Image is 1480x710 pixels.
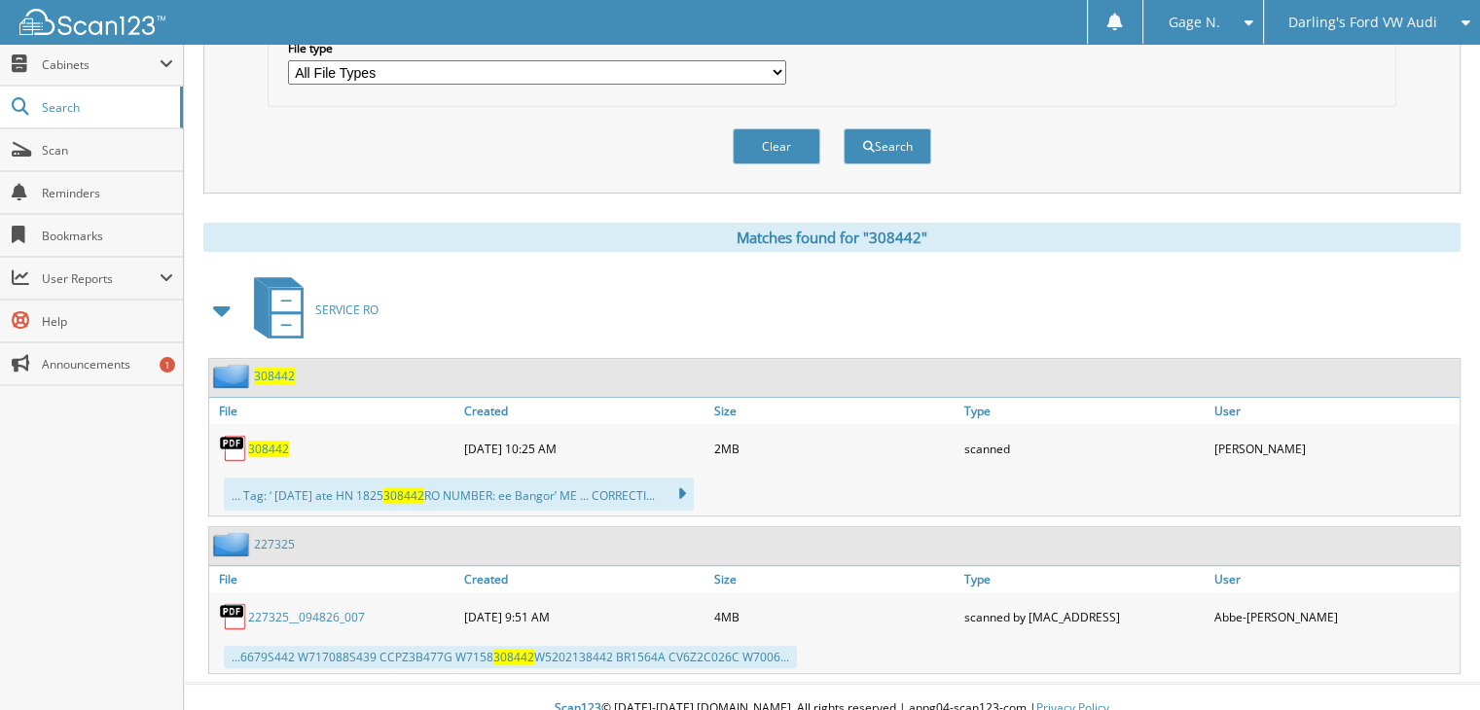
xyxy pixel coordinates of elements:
div: 1 [160,357,175,373]
div: ...6679S442 W717088S439 CCPZ3B477G W7158 W5202138442 BR1564A CV6Z2C026C W7006... [224,646,797,668]
a: Type [959,398,1209,424]
button: Search [844,128,931,164]
button: Clear [733,128,820,164]
div: [DATE] 10:25 AM [459,429,709,468]
span: Announcements [42,356,173,373]
span: Gage N. [1168,17,1219,28]
img: PDF.png [219,602,248,631]
span: Scan [42,142,173,159]
a: User [1209,398,1460,424]
img: scan123-logo-white.svg [19,9,165,35]
span: Reminders [42,185,173,201]
a: Size [709,566,959,592]
span: Cabinets [42,56,160,73]
a: 227325 [254,536,295,552]
a: Type [959,566,1209,592]
div: scanned by [MAC_ADDRESS] [959,597,1209,636]
a: File [209,566,459,592]
img: folder2.png [213,532,254,556]
a: User [1209,566,1460,592]
div: [PERSON_NAME] [1209,429,1460,468]
div: Abbe-[PERSON_NAME] [1209,597,1460,636]
img: PDF.png [219,434,248,463]
span: 308442 [493,649,534,665]
a: File [209,398,459,424]
div: Matches found for "308442" [203,223,1461,252]
span: SERVICE RO [315,302,379,318]
span: Help [42,313,173,330]
label: File type [288,40,786,56]
a: Created [459,398,709,424]
a: 308442 [248,441,289,457]
a: 308442 [254,368,295,384]
img: folder2.png [213,364,254,388]
span: 308442 [383,487,424,504]
a: Created [459,566,709,592]
span: Search [42,99,170,116]
div: scanned [959,429,1209,468]
a: Size [709,398,959,424]
div: 4MB [709,597,959,636]
span: Bookmarks [42,228,173,244]
div: [DATE] 9:51 AM [459,597,709,636]
a: SERVICE RO [242,271,379,348]
span: User Reports [42,270,160,287]
div: 2MB [709,429,959,468]
span: Darling's Ford VW Audi [1288,17,1437,28]
a: 227325__094826_007 [248,609,365,625]
div: ... Tag: ‘ [DATE] ate HN 1825 RO NUMBER: ee Bangor’ ME ... CORRECTI... [224,478,694,511]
